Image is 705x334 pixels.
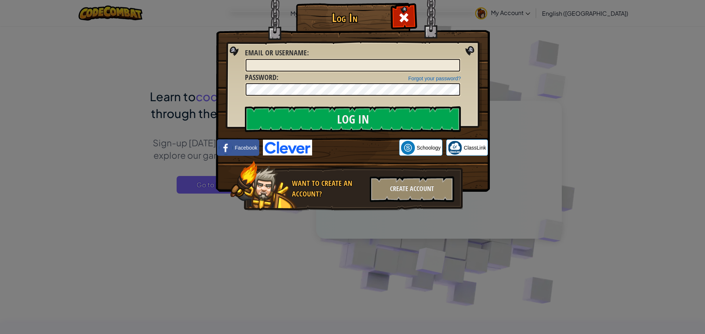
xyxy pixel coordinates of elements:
img: clever-logo-blue.png [263,140,312,155]
span: Schoology [417,144,441,151]
span: ClassLink [464,144,486,151]
img: facebook_small.png [219,141,233,155]
span: Facebook [235,144,257,151]
div: Create Account [370,176,454,202]
span: Password [245,72,276,82]
span: Email or Username [245,48,307,58]
div: Want to create an account? [292,178,365,199]
img: classlink-logo-small.png [448,141,462,155]
label: : [245,72,278,83]
a: Forgot your password? [408,76,461,81]
input: Log In [245,106,461,132]
img: schoology.png [401,141,415,155]
label: : [245,48,309,58]
h1: Log In [298,11,391,24]
iframe: Sign in with Google Button [312,140,399,156]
